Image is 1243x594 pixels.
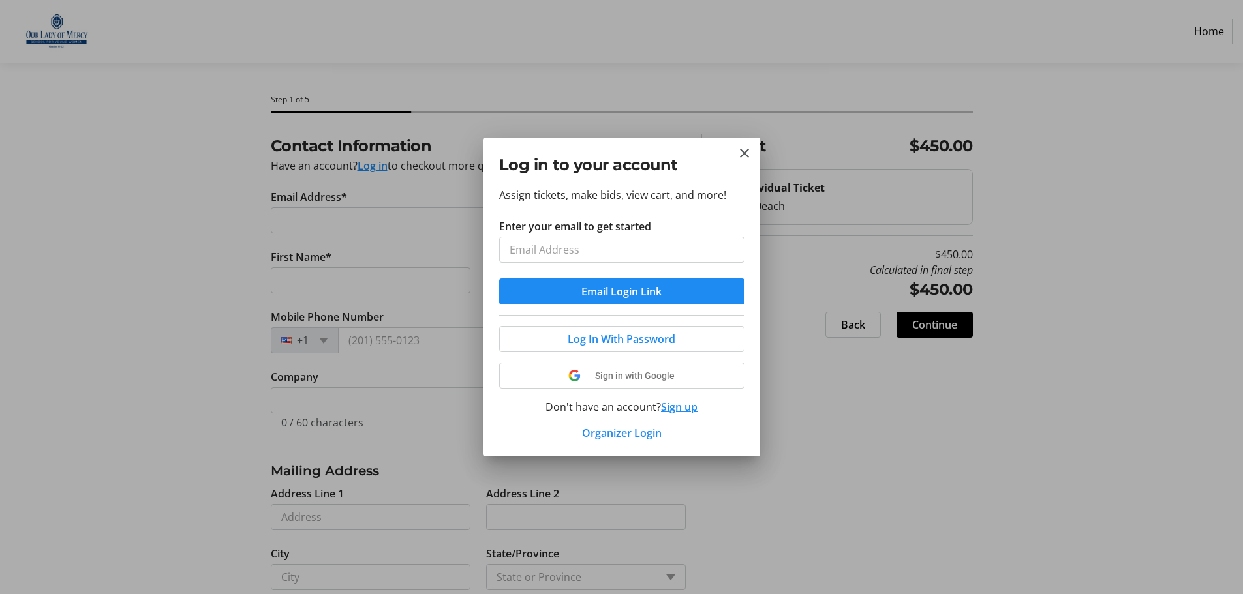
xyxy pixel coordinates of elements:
label: Enter your email to get started [499,218,651,234]
span: Email Login Link [581,284,662,299]
button: Sign up [661,399,698,415]
p: Assign tickets, make bids, view cart, and more! [499,187,744,203]
h2: Log in to your account [499,153,744,177]
button: Log In With Password [499,326,744,352]
input: Email Address [499,237,744,263]
a: Organizer Login [582,426,662,440]
span: Sign in with Google [595,370,675,381]
button: Close [737,145,752,161]
button: Sign in with Google [499,363,744,389]
button: Email Login Link [499,278,744,304]
div: Don't have an account? [499,399,744,415]
span: Log In With Password [568,331,675,347]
